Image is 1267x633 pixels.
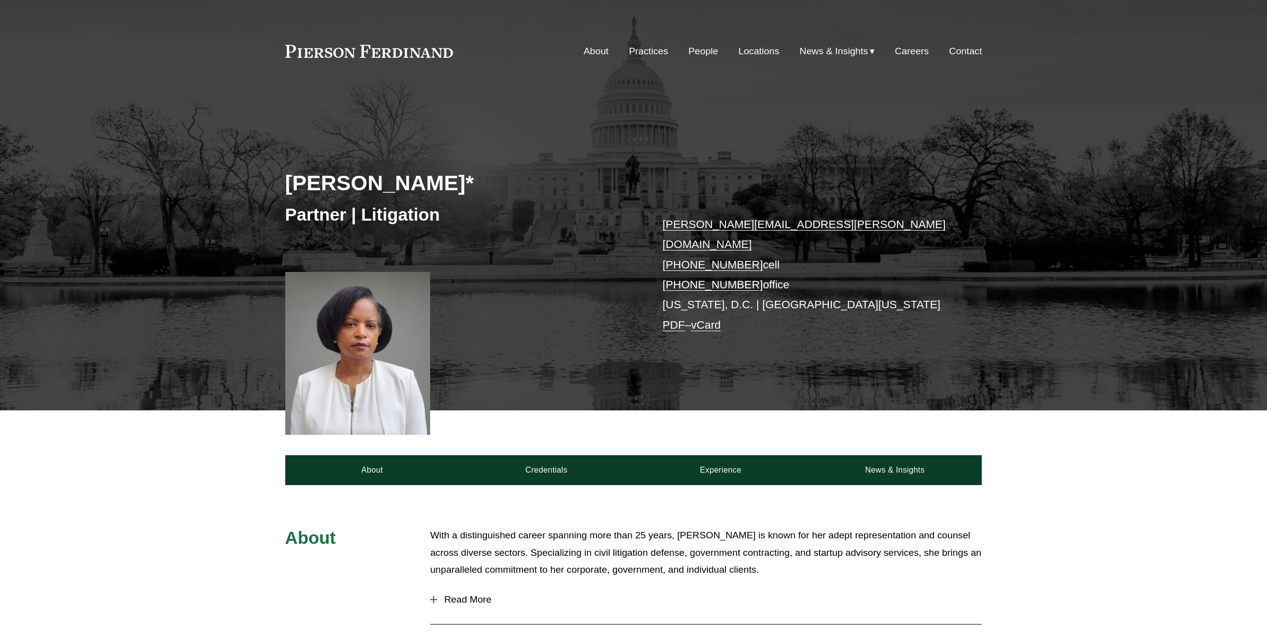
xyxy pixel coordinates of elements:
[285,455,460,485] a: About
[285,204,634,226] h3: Partner | Litigation
[663,319,685,331] a: PDF
[285,528,336,547] span: About
[949,42,982,61] a: Contact
[689,42,718,61] a: People
[663,258,763,271] a: [PHONE_NUMBER]
[663,215,953,335] p: cell office [US_STATE], D.C. | [GEOGRAPHIC_DATA][US_STATE] –
[634,455,808,485] a: Experience
[895,42,928,61] a: Careers
[430,587,982,613] button: Read More
[663,278,763,291] a: [PHONE_NUMBER]
[285,170,634,196] h2: [PERSON_NAME]*
[430,527,982,579] p: With a distinguished career spanning more than 25 years, [PERSON_NAME] is known for her adept rep...
[800,42,875,61] a: folder dropdown
[807,455,982,485] a: News & Insights
[663,218,946,251] a: [PERSON_NAME][EMAIL_ADDRESS][PERSON_NAME][DOMAIN_NAME]
[460,455,634,485] a: Credentials
[583,42,608,61] a: About
[800,43,868,60] span: News & Insights
[629,42,668,61] a: Practices
[437,594,982,605] span: Read More
[738,42,779,61] a: Locations
[691,319,721,331] a: vCard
